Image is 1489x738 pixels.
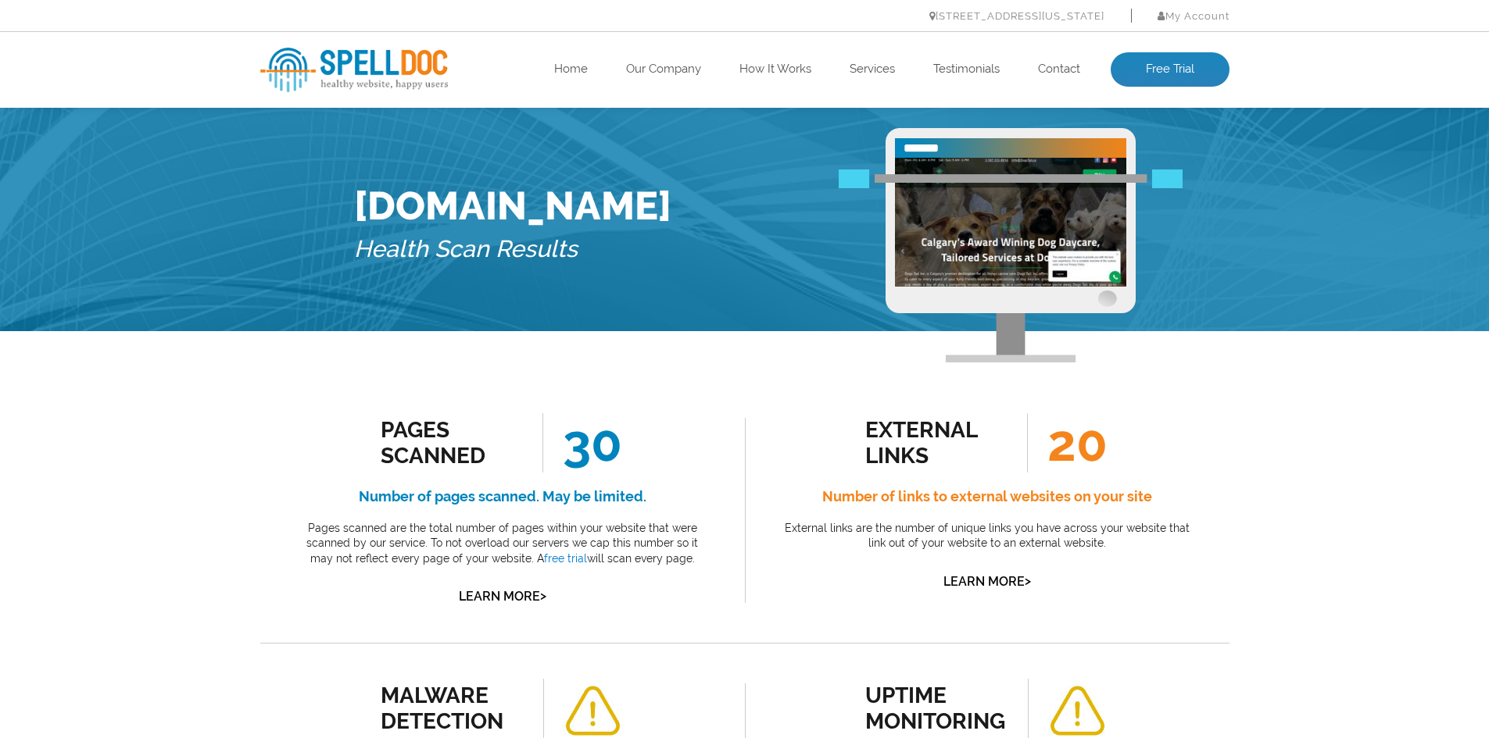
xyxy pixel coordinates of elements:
[1048,686,1106,736] img: alert
[839,169,1183,188] img: Free Webiste Analysis
[459,589,546,604] a: Learn More>
[865,417,1007,469] div: external links
[540,585,546,607] span: >
[542,413,622,472] span: 30
[1027,413,1108,472] span: 20
[354,229,671,270] h5: Health Scan Results
[780,484,1194,509] h4: Number of links to external websites on your site
[295,521,710,567] p: Pages scanned are the total number of pages within your website that were scanned by our service....
[564,686,621,736] img: alert
[943,574,1031,589] a: Learn More>
[354,183,671,229] h1: [DOMAIN_NAME]
[295,484,710,509] h4: Number of pages scanned. May be limited.
[381,417,522,469] div: Pages Scanned
[381,683,522,734] div: malware detection
[1025,570,1031,592] span: >
[886,128,1136,362] img: Free Webiste Analysis
[544,552,587,565] a: free trial
[895,158,1126,287] img: Free Website Analysis
[865,683,1007,734] div: uptime monitoring
[780,521,1194,551] p: External links are the number of unique links you have across your website that link out of your ...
